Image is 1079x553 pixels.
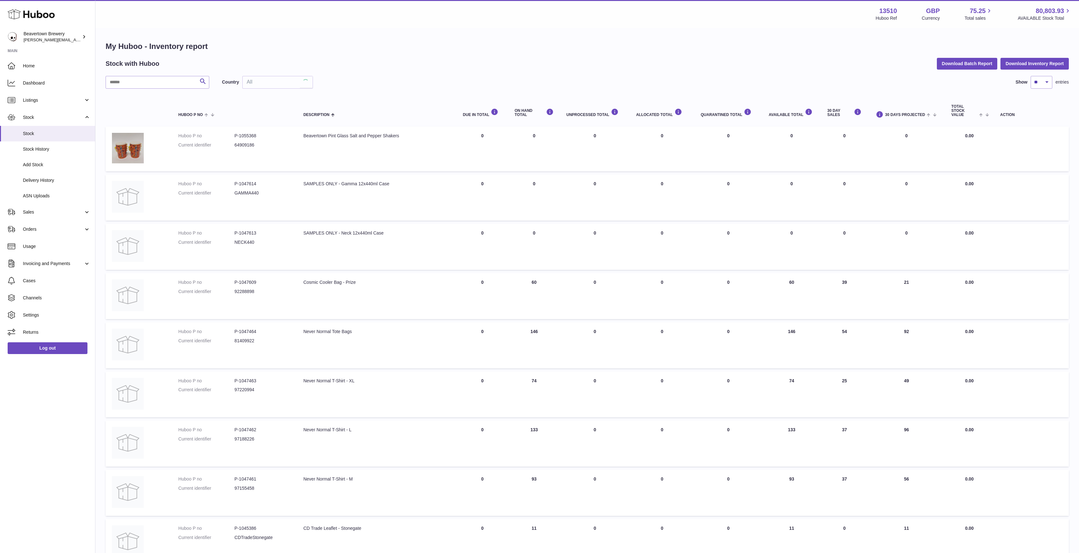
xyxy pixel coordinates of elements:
td: 74 [508,372,560,418]
td: 74 [762,372,821,418]
span: Add Stock [23,162,90,168]
td: 0 [560,273,630,319]
img: product image [112,133,144,163]
td: 0 [630,420,694,467]
span: 0.00 [965,230,974,236]
span: Home [23,63,90,69]
dt: Huboo P no [178,525,235,531]
span: 0 [727,133,730,138]
dd: CDTradeStonegate [234,535,291,541]
div: Huboo Ref [876,15,897,21]
td: 0 [508,126,560,171]
td: 0 [868,224,945,270]
span: Orders [23,226,84,232]
dd: P-1047464 [234,329,291,335]
span: 0.00 [965,181,974,186]
span: Total stock value [951,105,978,117]
dt: Current identifier [178,289,235,295]
td: 146 [508,322,560,368]
dd: 92288898 [234,289,291,295]
dd: P-1047462 [234,427,291,433]
label: Show [1016,79,1027,85]
td: 60 [508,273,560,319]
span: entries [1055,79,1069,85]
dt: Huboo P no [178,181,235,187]
dt: Huboo P no [178,427,235,433]
span: 0.00 [965,526,974,531]
span: Invoicing and Payments [23,261,84,267]
a: 80,803.93 AVAILABLE Stock Total [1018,7,1071,21]
span: Stock [23,131,90,137]
span: Sales [23,209,84,215]
dt: Huboo P no [178,133,235,139]
dd: 97220994 [234,387,291,393]
span: 0 [727,280,730,285]
td: 92 [868,322,945,368]
div: AVAILABLE Total [769,108,814,117]
span: AVAILABLE Stock Total [1018,15,1071,21]
span: 0.00 [965,133,974,138]
button: Download Inventory Report [1000,58,1069,69]
td: 0 [630,470,694,516]
dt: Current identifier [178,239,235,245]
td: 37 [821,420,868,467]
span: 0 [727,427,730,432]
span: 80,803.93 [1036,7,1064,15]
td: 0 [630,273,694,319]
dt: Huboo P no [178,329,235,335]
td: 0 [457,372,508,418]
dd: P-1047461 [234,476,291,482]
span: Stock History [23,146,90,152]
td: 0 [560,420,630,467]
td: 0 [762,224,821,270]
td: 0 [630,126,694,171]
dd: 81409922 [234,338,291,344]
span: ASN Uploads [23,193,90,199]
td: 0 [630,322,694,368]
div: UNPROCESSED Total [566,108,623,117]
span: 75.25 [970,7,986,15]
td: 146 [762,322,821,368]
td: 0 [560,322,630,368]
strong: 13510 [879,7,897,15]
span: Delivery History [23,177,90,183]
div: DUE IN TOTAL [463,108,502,117]
td: 39 [821,273,868,319]
span: 0.00 [965,476,974,481]
dt: Huboo P no [178,230,235,236]
td: 0 [508,224,560,270]
img: product image [112,427,144,459]
img: product image [112,329,144,360]
td: 37 [821,470,868,516]
div: Action [1000,113,1062,117]
img: product image [112,378,144,410]
span: Settings [23,312,90,318]
td: 0 [560,224,630,270]
dt: Current identifier [178,436,235,442]
span: 0 [727,378,730,383]
td: 0 [457,273,508,319]
h1: My Huboo - Inventory report [106,41,1069,51]
button: Download Batch Report [937,58,998,69]
div: 30 DAY SALES [827,108,862,117]
dd: GAMMA440 [234,190,291,196]
dd: P-1047614 [234,181,291,187]
td: 0 [821,126,868,171]
td: 0 [457,420,508,467]
td: 0 [762,174,821,221]
td: 0 [868,174,945,221]
dt: Huboo P no [178,378,235,384]
span: Listings [23,97,84,103]
dd: P-1047463 [234,378,291,384]
dt: Current identifier [178,190,235,196]
span: 0.00 [965,378,974,383]
td: 0 [457,126,508,171]
td: 49 [868,372,945,418]
td: 0 [821,174,868,221]
td: 0 [762,126,821,171]
dt: Current identifier [178,485,235,491]
td: 0 [560,372,630,418]
dt: Current identifier [178,387,235,393]
div: Beavertown Pint Glass Salt and Pepper Shakers [303,133,450,139]
div: QUARANTINED Total [701,108,756,117]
